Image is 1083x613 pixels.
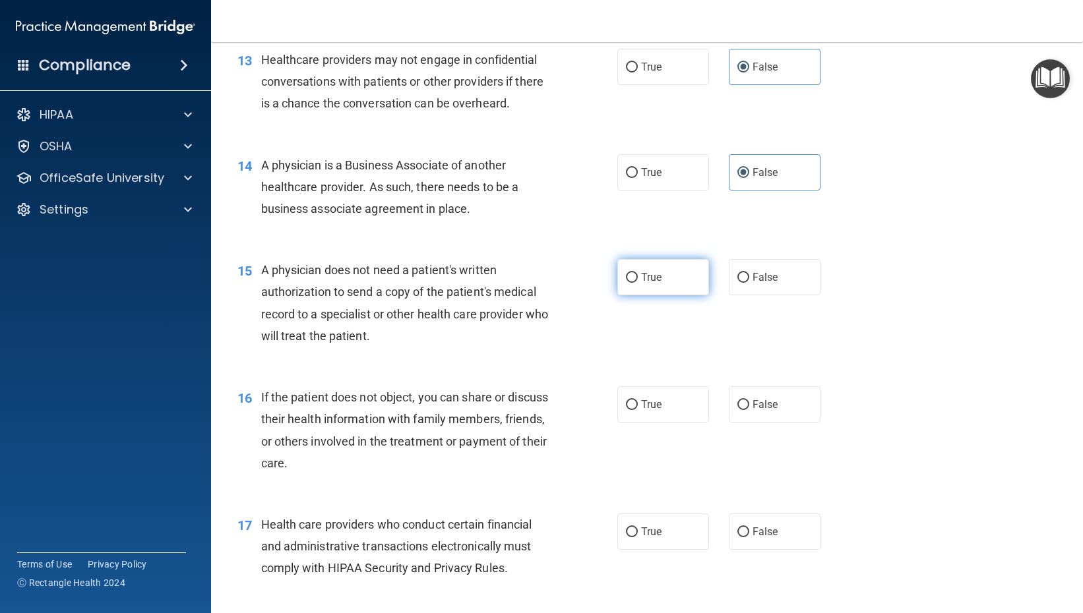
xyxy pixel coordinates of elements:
[237,517,252,533] span: 17
[626,168,638,178] input: True
[261,390,549,470] span: If the patient does not object, you can share or discuss their health information with family mem...
[237,390,252,406] span: 16
[261,53,544,110] span: Healthcare providers may not engage in confidential conversations with patients or other provider...
[40,107,73,123] p: HIPAA
[737,400,749,410] input: False
[88,558,147,571] a: Privacy Policy
[261,263,549,343] span: A physician does not need a patient's written authorization to send a copy of the patient's medic...
[753,166,778,179] span: False
[39,56,131,74] h4: Compliance
[737,168,749,178] input: False
[237,263,252,279] span: 15
[261,158,519,216] span: A physician is a Business Associate of another healthcare provider. As such, there needs to be a ...
[641,271,662,283] span: True
[641,525,662,538] span: True
[753,525,778,538] span: False
[237,158,252,174] span: 14
[737,273,749,283] input: False
[626,400,638,410] input: True
[261,517,532,575] span: Health care providers who conduct certain financial and administrative transactions electronicall...
[16,202,192,218] a: Settings
[641,61,662,73] span: True
[17,558,72,571] a: Terms of Use
[16,107,192,123] a: HIPAA
[40,138,73,154] p: OSHA
[40,170,164,186] p: OfficeSafe University
[16,138,192,154] a: OSHA
[16,14,195,40] img: PMB logo
[16,170,192,186] a: OfficeSafe University
[1017,522,1067,572] iframe: Drift Widget Chat Controller
[626,63,638,73] input: True
[626,527,638,537] input: True
[737,527,749,537] input: False
[17,576,125,589] span: Ⓒ Rectangle Health 2024
[753,398,778,411] span: False
[641,398,662,411] span: True
[737,63,749,73] input: False
[40,202,88,218] p: Settings
[753,61,778,73] span: False
[1031,59,1070,98] button: Open Resource Center
[641,166,662,179] span: True
[237,53,252,69] span: 13
[753,271,778,283] span: False
[626,273,638,283] input: True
